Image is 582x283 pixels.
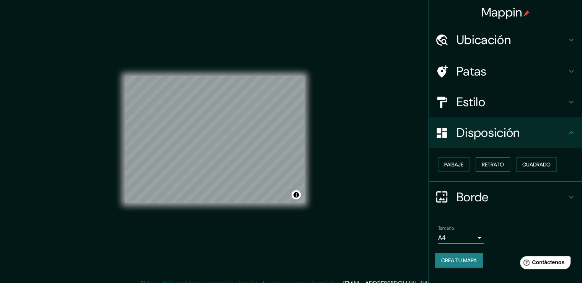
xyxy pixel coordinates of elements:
button: Activar o desactivar atribución [292,190,301,199]
font: Borde [456,189,489,205]
font: Disposición [456,125,520,141]
div: Ubicación [429,25,582,55]
div: Patas [429,56,582,87]
img: pin-icon.png [523,10,530,16]
div: Borde [429,182,582,212]
font: Paisaje [444,161,463,168]
button: Cuadrado [516,157,557,172]
font: Estilo [456,94,485,110]
font: Retrato [482,161,504,168]
button: Paisaje [438,157,470,172]
canvas: Mapa [125,76,305,203]
font: Patas [456,63,487,79]
font: Mappin [481,4,522,20]
iframe: Lanzador de widgets de ayuda [514,253,574,275]
font: Tamaño [438,225,454,231]
button: Retrato [476,157,510,172]
font: A4 [438,234,446,242]
font: Ubicación [456,32,511,48]
div: Estilo [429,87,582,117]
button: Crea tu mapa [435,253,483,268]
div: A4 [438,232,484,244]
font: Crea tu mapa [441,257,477,264]
div: Disposición [429,117,582,148]
font: Cuadrado [522,161,551,168]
